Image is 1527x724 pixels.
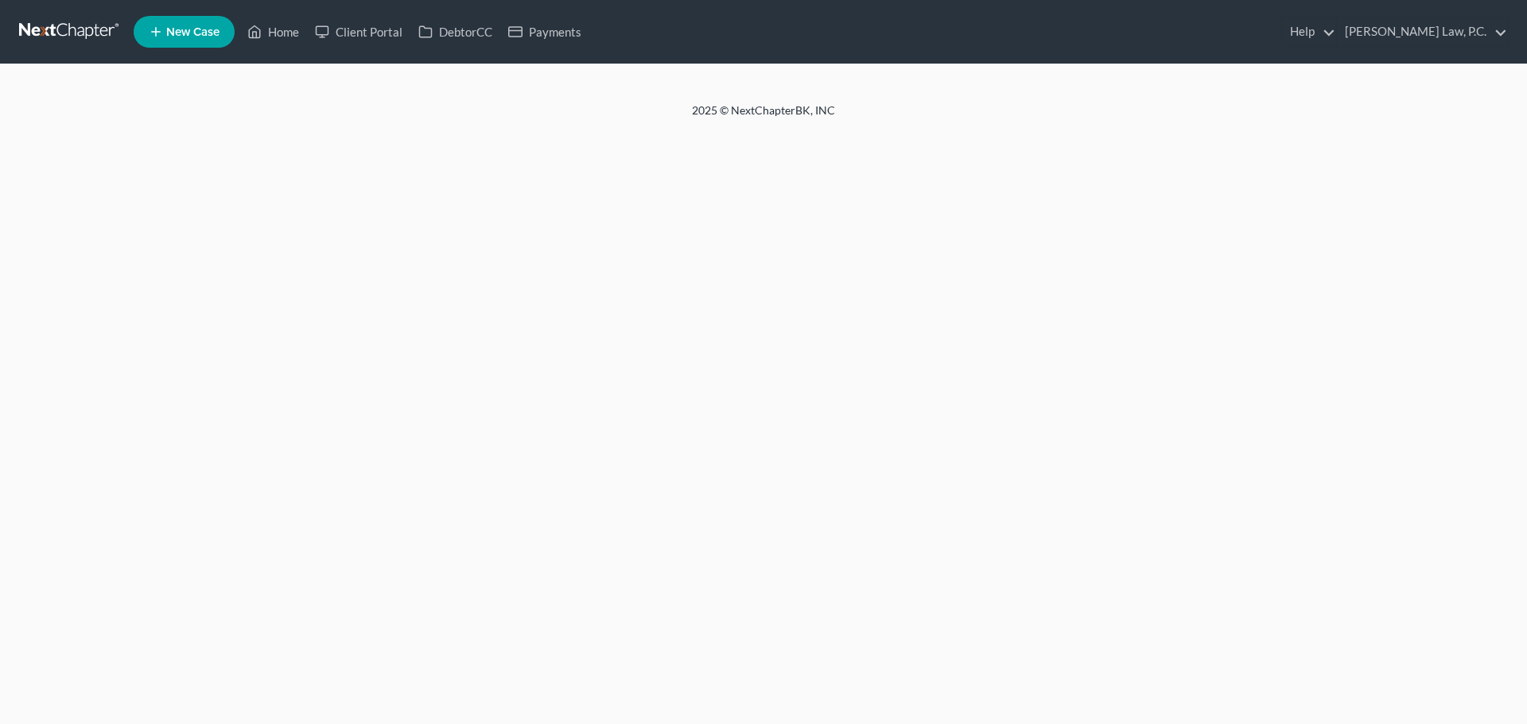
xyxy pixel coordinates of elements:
[1337,17,1507,46] a: [PERSON_NAME] Law, P.C.
[410,17,500,46] a: DebtorCC
[239,17,307,46] a: Home
[134,16,235,48] new-legal-case-button: New Case
[500,17,589,46] a: Payments
[1282,17,1335,46] a: Help
[307,17,410,46] a: Client Portal
[310,103,1217,131] div: 2025 © NextChapterBK, INC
